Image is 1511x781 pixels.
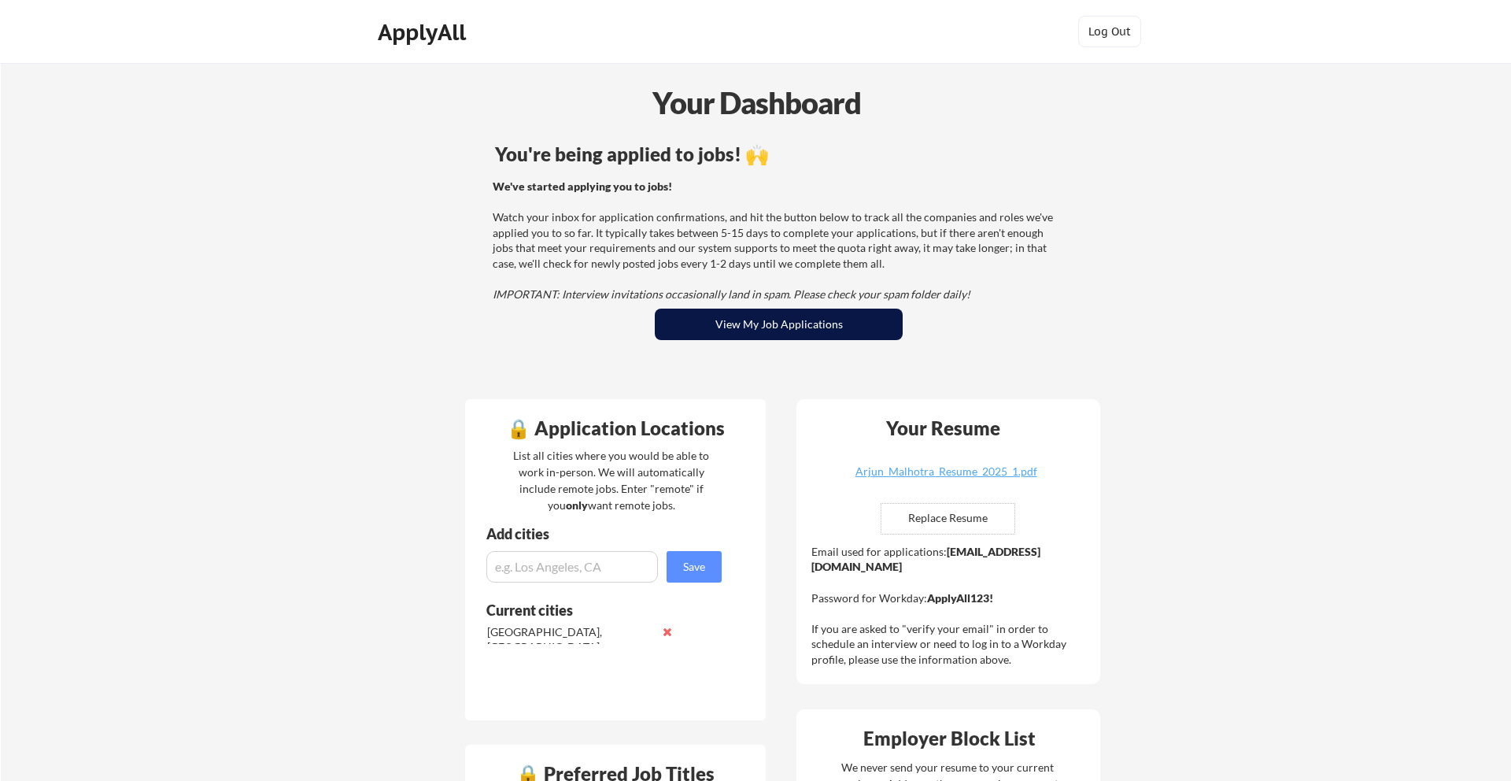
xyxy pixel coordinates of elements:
[927,591,993,605] strong: ApplyAll123!
[566,498,588,512] strong: only
[493,180,672,193] strong: We've started applying you to jobs!
[1078,16,1141,47] button: Log Out
[469,419,762,438] div: 🔒 Application Locations
[493,179,1060,302] div: Watch your inbox for application confirmations, and hit the button below to track all the compani...
[803,729,1095,748] div: Employer Block List
[487,624,653,655] div: [GEOGRAPHIC_DATA], [GEOGRAPHIC_DATA]
[852,466,1040,477] div: Arjun_Malhotra_Resume_2025_1.pdf
[486,603,704,617] div: Current cities
[811,544,1089,668] div: Email used for applications: Password for Workday: If you are asked to "verify your email" in ord...
[378,19,471,46] div: ApplyAll
[655,309,903,340] button: View My Job Applications
[2,80,1511,125] div: Your Dashboard
[503,447,719,513] div: List all cities where you would be able to work in-person. We will automatically include remote j...
[811,545,1040,574] strong: [EMAIL_ADDRESS][DOMAIN_NAME]
[493,287,970,301] em: IMPORTANT: Interview invitations occasionally land in spam. Please check your spam folder daily!
[486,551,658,583] input: e.g. Los Angeles, CA
[667,551,722,583] button: Save
[495,145,1062,164] div: You're being applied to jobs! 🙌
[865,419,1021,438] div: Your Resume
[486,527,726,541] div: Add cities
[852,466,1040,490] a: Arjun_Malhotra_Resume_2025_1.pdf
